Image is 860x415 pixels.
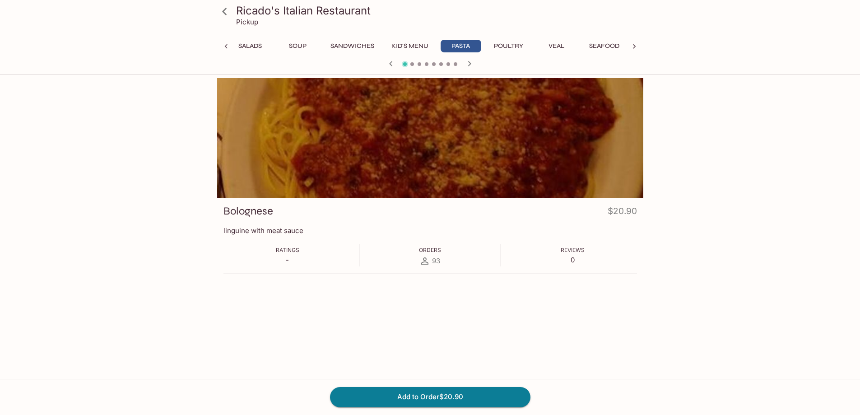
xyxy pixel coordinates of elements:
button: Seafood [584,40,625,52]
span: Orders [419,247,441,253]
h3: Bolognese [223,204,273,218]
p: linguine with meat sauce [223,226,637,235]
span: 93 [432,256,440,265]
div: Bolognese [217,78,643,198]
p: - [276,256,299,264]
button: Kid's Menu [386,40,433,52]
button: Pasta [441,40,481,52]
button: Soup [278,40,318,52]
button: Salads [230,40,270,52]
span: Reviews [561,247,585,253]
button: Poultry [488,40,529,52]
p: 0 [561,256,585,264]
h3: Ricado's Italian Restaurant [236,4,640,18]
span: Ratings [276,247,299,253]
button: Sandwiches [325,40,379,52]
button: Veal [536,40,577,52]
h4: $20.90 [608,204,637,222]
button: Add to Order$20.90 [330,387,530,407]
p: Pickup [236,18,258,26]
